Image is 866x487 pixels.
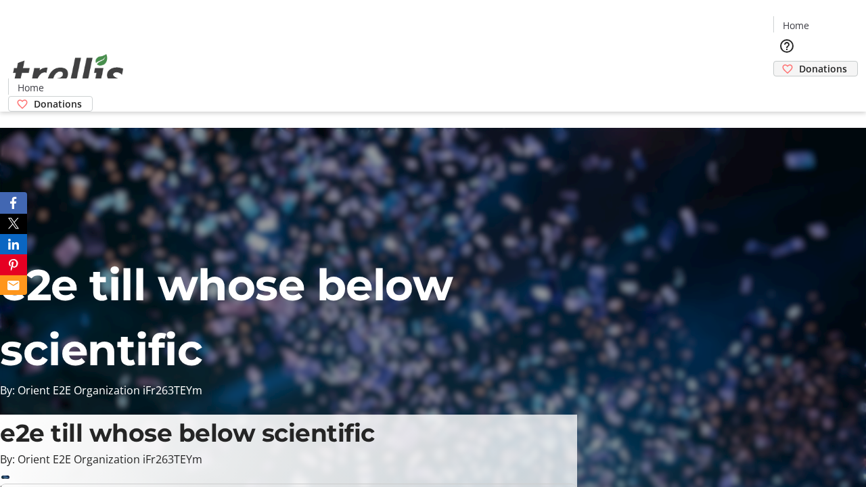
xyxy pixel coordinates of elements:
[783,18,809,32] span: Home
[773,76,800,103] button: Cart
[9,80,52,95] a: Home
[774,18,817,32] a: Home
[773,61,858,76] a: Donations
[8,96,93,112] a: Donations
[18,80,44,95] span: Home
[8,39,129,107] img: Orient E2E Organization iFr263TEYm's Logo
[799,62,847,76] span: Donations
[773,32,800,60] button: Help
[34,97,82,111] span: Donations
